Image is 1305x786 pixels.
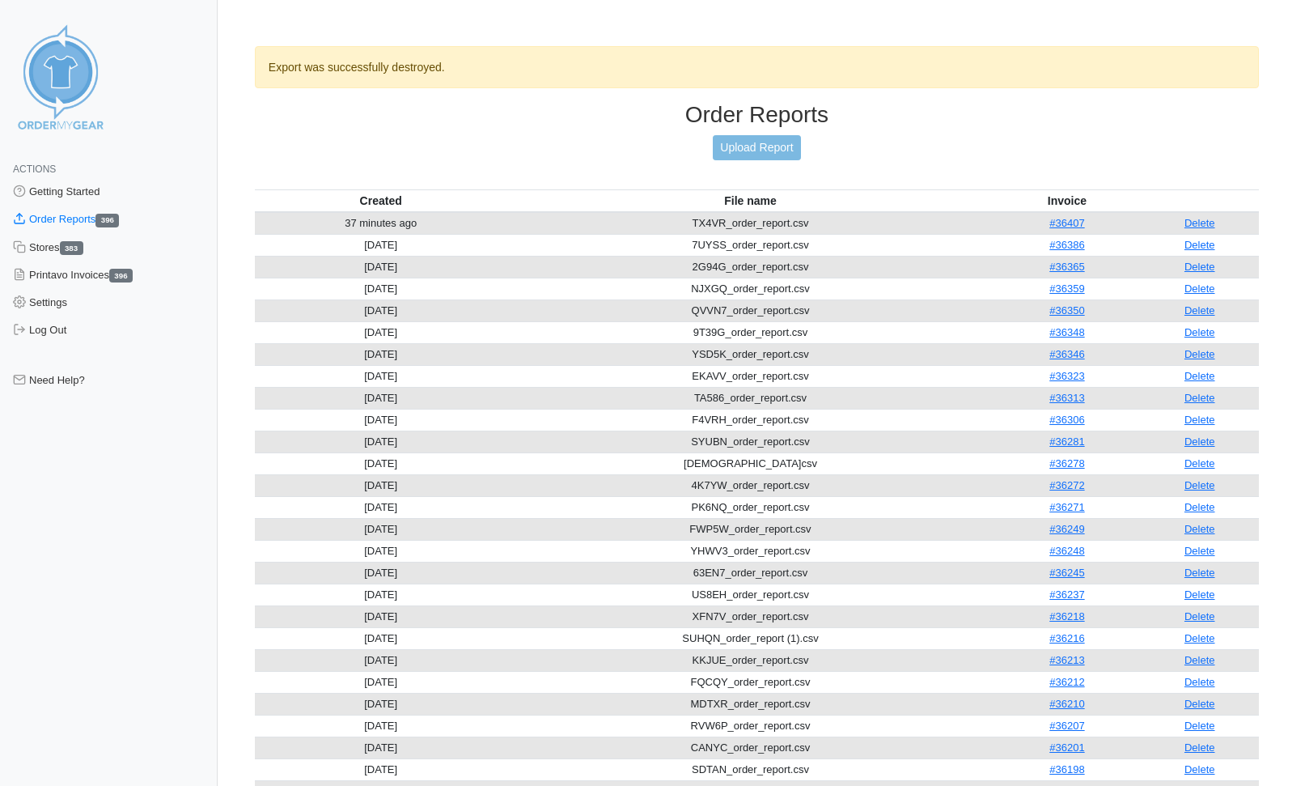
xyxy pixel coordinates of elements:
td: [DATE] [255,715,507,737]
td: 37 minutes ago [255,212,507,235]
a: Delete [1184,632,1215,644]
a: Delete [1184,698,1215,710]
td: NJXGQ_order_report.csv [507,278,994,300]
h3: Order Reports [255,101,1259,129]
td: [DATE] [255,256,507,278]
th: Invoice [994,189,1141,212]
td: [DATE] [255,737,507,758]
a: Upload Report [713,135,800,160]
td: [DATE] [255,387,507,409]
a: Delete [1184,435,1215,448]
a: #36359 [1049,283,1084,295]
a: #36237 [1049,588,1084,601]
td: [DATE] [255,605,507,627]
td: [DATE] [255,474,507,496]
td: [DATE] [255,540,507,562]
a: Delete [1184,304,1215,317]
a: #36365 [1049,261,1084,273]
a: Delete [1184,610,1215,622]
td: 9T39G_order_report.csv [507,321,994,343]
td: YSD5K_order_report.csv [507,343,994,365]
a: #36248 [1049,545,1084,557]
td: [DATE] [255,649,507,671]
td: 4K7YW_order_report.csv [507,474,994,496]
a: Delete [1184,326,1215,338]
td: MDTXR_order_report.csv [507,693,994,715]
td: [DATE] [255,627,507,649]
a: #36350 [1049,304,1084,317]
a: #36245 [1049,567,1084,579]
a: Delete [1184,217,1215,229]
td: KKJUE_order_report.csv [507,649,994,671]
a: Delete [1184,545,1215,557]
td: US8EH_order_report.csv [507,584,994,605]
a: Delete [1184,501,1215,513]
a: Delete [1184,654,1215,666]
td: 2G94G_order_report.csv [507,256,994,278]
span: 396 [109,269,133,283]
a: #36213 [1049,654,1084,666]
a: #36346 [1049,348,1084,360]
td: YHWV3_order_report.csv [507,540,994,562]
a: Delete [1184,283,1215,295]
a: #36271 [1049,501,1084,513]
td: [DATE] [255,758,507,780]
span: 396 [95,214,119,227]
a: Delete [1184,763,1215,775]
a: Delete [1184,479,1215,491]
td: PK6NQ_order_report.csv [507,496,994,518]
a: #36272 [1049,479,1084,491]
td: RVW6P_order_report.csv [507,715,994,737]
a: #36216 [1049,632,1084,644]
a: Delete [1184,567,1215,579]
a: #36207 [1049,720,1084,732]
span: Actions [13,164,56,175]
td: [DATE] [255,562,507,584]
a: #36210 [1049,698,1084,710]
td: FWP5W_order_report.csv [507,518,994,540]
td: [DATE] [255,452,507,474]
a: #36278 [1049,457,1084,469]
td: [DATE] [255,671,507,693]
a: #36212 [1049,676,1084,688]
td: TX4VR_order_report.csv [507,212,994,235]
a: Delete [1184,523,1215,535]
a: Delete [1184,261,1215,273]
a: Delete [1184,457,1215,469]
a: Delete [1184,676,1215,688]
span: 383 [60,241,83,255]
a: Delete [1184,348,1215,360]
td: F4VRH_order_report.csv [507,409,994,431]
a: Delete [1184,720,1215,732]
td: [DATE] [255,365,507,387]
a: #36407 [1049,217,1084,229]
th: File name [507,189,994,212]
td: [DATE] [255,234,507,256]
td: [DATE] [255,496,507,518]
a: #36323 [1049,370,1084,382]
td: [DEMOGRAPHIC_DATA]csv [507,452,994,474]
a: #36281 [1049,435,1084,448]
td: [DATE] [255,409,507,431]
td: CANYC_order_report.csv [507,737,994,758]
td: [DATE] [255,518,507,540]
a: #36306 [1049,414,1084,426]
td: TA586_order_report.csv [507,387,994,409]
a: #36386 [1049,239,1084,251]
a: #36218 [1049,610,1084,622]
a: #36201 [1049,741,1084,754]
td: 63EN7_order_report.csv [507,562,994,584]
td: [DATE] [255,584,507,605]
a: Delete [1184,414,1215,426]
td: [DATE] [255,321,507,343]
a: Delete [1184,741,1215,754]
td: QVVN7_order_report.csv [507,300,994,321]
a: Delete [1184,370,1215,382]
td: [DATE] [255,343,507,365]
a: #36313 [1049,392,1084,404]
td: [DATE] [255,431,507,452]
a: #36348 [1049,326,1084,338]
td: SYUBN_order_report.csv [507,431,994,452]
td: 7UYSS_order_report.csv [507,234,994,256]
a: #36249 [1049,523,1084,535]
